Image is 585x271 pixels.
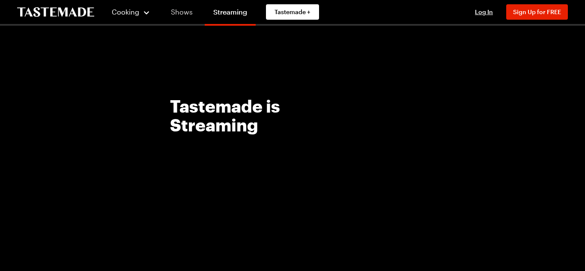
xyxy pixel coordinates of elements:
[112,8,139,16] span: Cooking
[170,97,307,134] h1: Tastemade is Streaming
[111,2,150,22] button: Cooking
[506,4,568,20] button: Sign Up for FREE
[513,8,561,15] span: Sign Up for FREE
[205,2,256,26] a: Streaming
[475,8,493,15] span: Log In
[467,8,501,16] button: Log In
[266,4,319,20] a: Tastemade +
[17,7,94,17] a: To Tastemade Home Page
[275,8,310,16] span: Tastemade +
